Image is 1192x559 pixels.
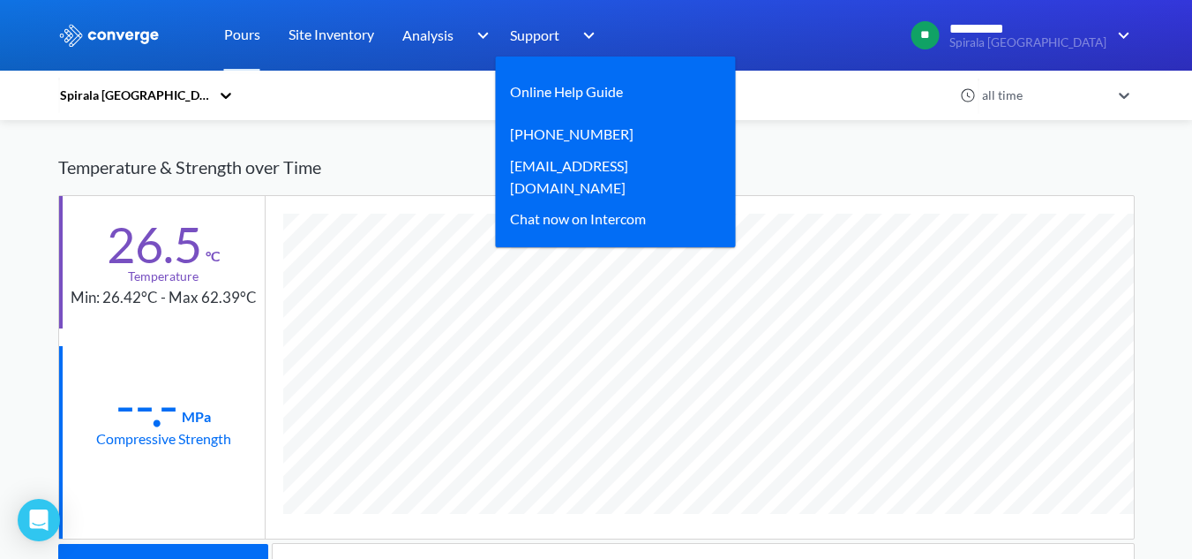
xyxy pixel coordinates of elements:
[1106,25,1135,46] img: downArrow.svg
[96,427,231,449] div: Compressive Strength
[949,36,1106,49] span: Spirala [GEOGRAPHIC_DATA]
[510,123,633,145] a: [PHONE_NUMBER]
[58,86,210,105] div: Spirala [GEOGRAPHIC_DATA]
[71,286,257,310] div: Min: 26.42°C - Max 62.39°C
[572,25,600,46] img: downArrow.svg
[58,24,161,47] img: logo_ewhite.svg
[128,267,199,286] div: Temperature
[18,499,60,541] div: Open Intercom Messenger
[960,87,976,103] img: icon-clock.svg
[510,80,623,102] a: Online Help Guide
[465,25,493,46] img: downArrow.svg
[978,86,1110,105] div: all time
[510,208,646,230] div: Chat now on Intercom
[58,140,1135,195] div: Temperature & Strength over Time
[510,24,559,46] span: Support
[107,223,202,267] div: 26.5
[116,383,178,427] div: --.-
[402,24,454,46] span: Analysis
[510,155,708,199] a: [EMAIL_ADDRESS][DOMAIN_NAME]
